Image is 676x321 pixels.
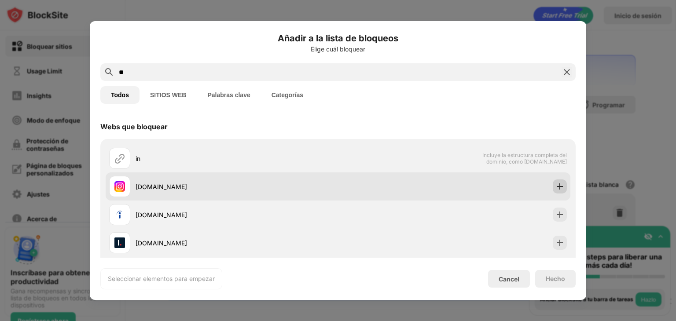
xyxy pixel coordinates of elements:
div: Elige cuál bloquear [100,46,576,53]
span: Incluye la estructura completa del dominio, como [DOMAIN_NAME] [476,152,567,165]
img: favicons [114,209,125,220]
div: in [136,154,338,163]
h6: Añadir a la lista de bloqueos [100,32,576,45]
div: [DOMAIN_NAME] [136,210,338,219]
div: Cancel [499,275,519,283]
img: search.svg [104,67,114,77]
div: Hecho [546,275,565,282]
img: url.svg [114,153,125,164]
button: Palabras clave [197,86,261,104]
button: Categorías [261,86,314,104]
div: [DOMAIN_NAME] [136,182,338,191]
button: Todos [100,86,140,104]
button: SITIOS WEB [140,86,197,104]
div: Seleccionar elementos para empezar [108,274,215,283]
img: search-close [562,67,572,77]
div: [DOMAIN_NAME] [136,238,338,248]
img: favicons [114,181,125,192]
img: favicons [114,237,125,248]
div: Webs que bloquear [100,122,168,131]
